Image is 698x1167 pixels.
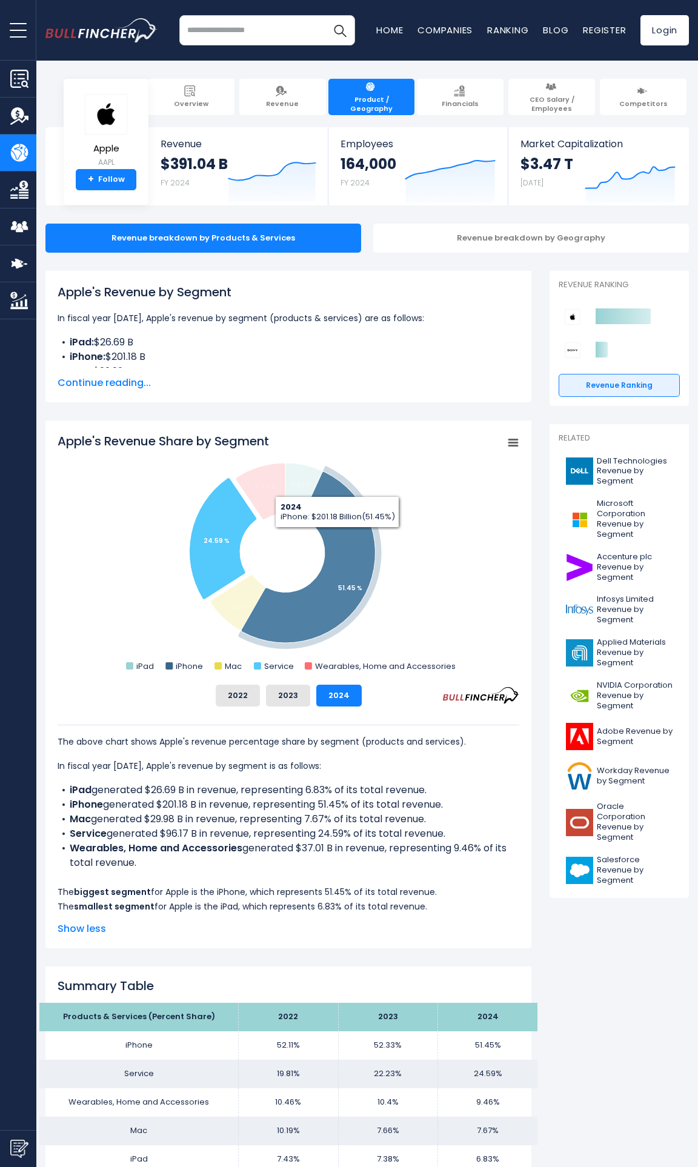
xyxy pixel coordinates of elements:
[559,453,680,490] a: Dell Technologies Revenue by Segment
[85,144,127,154] span: Apple
[566,457,593,485] img: DELL logo
[328,127,507,205] a: Employees 164,000 FY 2024
[70,812,91,826] b: Mac
[58,376,519,390] span: Continue reading...
[566,682,593,710] img: NVDA logo
[559,720,680,753] a: Adobe Revenue by Segment
[514,95,589,113] span: CEO Salary / Employees
[597,499,673,540] span: Microsoft Corporation Revenue by Segment
[566,762,593,790] img: WDAY logo
[559,591,680,628] a: Infosys Limited Revenue by Segment
[559,374,680,397] a: Revenue Ranking
[508,79,595,115] a: CEO Salary / Employees
[216,685,260,707] button: 2022
[438,1060,537,1088] td: 24.59%
[597,855,673,886] span: Salesforce Revenue by Segment
[70,364,93,378] b: Mac:
[239,1031,338,1060] td: 52.11%
[417,79,504,115] a: Financials
[373,224,689,253] div: Revenue breakdown by Geography
[438,1003,537,1031] th: 2024
[438,1117,537,1145] td: 7.67%
[266,685,310,707] button: 2023
[161,178,190,188] small: FY 2024
[583,24,626,36] a: Register
[161,138,316,150] span: Revenue
[559,549,680,586] a: Accenture plc Revenue by Segment
[58,841,519,870] li: generated $37.01 B in revenue, representing 9.46% of its total revenue.
[70,350,105,364] b: iPhone:
[334,95,409,113] span: Product / Geography
[70,826,107,840] b: Service
[566,506,593,533] img: MSFT logo
[74,886,151,898] b: biggest segment
[239,1003,338,1031] th: 2022
[338,1003,437,1031] th: 2023
[600,79,686,115] a: Competitors
[376,24,403,36] a: Home
[341,155,396,173] strong: 164,000
[204,536,230,545] tspan: 24.59 %
[619,99,668,108] span: Competitors
[136,660,154,672] text: iPad
[254,482,276,491] tspan: 9.46 %
[70,783,91,797] b: iPad
[341,138,495,150] span: Employees
[239,1117,338,1145] td: 10.19%
[58,812,519,826] li: generated $29.98 B in revenue, representing 7.67% of its total revenue.
[58,979,519,993] h2: Summary Table
[39,1117,239,1145] td: Mac
[266,99,299,108] span: Revenue
[45,224,361,253] div: Revenue breakdown by Products & Services
[39,1060,239,1088] td: Service
[338,1088,437,1117] td: 10.4%
[520,178,543,188] small: [DATE]
[316,685,362,707] button: 2024
[438,1088,537,1117] td: 9.46%
[338,1060,437,1088] td: 22.23%
[508,127,688,205] a: Market Capitalization $3.47 T [DATE]
[328,79,415,115] a: Product / Geography
[58,797,519,812] li: generated $201.18 B in revenue, representing 51.45% of its total revenue.
[438,1031,537,1060] td: 51.45%
[148,79,234,115] a: Overview
[58,433,519,675] svg: Apple's Revenue Share by Segment
[559,496,680,543] a: Microsoft Corporation Revenue by Segment
[559,677,680,714] a: NVIDIA Corporation Revenue by Segment
[239,79,326,115] a: Revenue
[174,99,208,108] span: Overview
[566,554,593,581] img: ACN logo
[39,1031,239,1060] td: iPhone
[85,94,127,135] img: AAPL logo
[58,311,519,325] p: In fiscal year [DATE], Apple's revenue by segment (products & services) are as follows:
[520,138,676,150] span: Market Capitalization
[74,900,155,913] b: smallest segment
[338,583,362,593] tspan: 51.45 %
[85,157,127,168] small: AAPL
[597,637,673,668] span: Applied Materials Revenue by Segment
[148,127,328,205] a: Revenue $391.04 B FY 2024
[239,1088,338,1117] td: 10.46%
[70,335,94,349] b: iPad:
[338,1031,437,1060] td: 52.33%
[58,335,519,350] li: $26.69 B
[84,93,128,169] a: Apple AAPL
[58,734,519,749] p: The above chart shows Apple's revenue percentage share by segment (products and services).
[597,552,673,583] span: Accenture plc Revenue by Segment
[58,364,519,379] li: $29.98 B
[58,783,519,797] li: generated $26.69 B in revenue, representing 6.83% of its total revenue.
[597,802,673,843] span: Oracle Corporation Revenue by Segment
[70,797,103,811] b: iPhone
[442,99,479,108] span: Financials
[559,433,680,444] p: Related
[39,1003,239,1031] th: Products & Services (Percent Share)
[76,169,136,191] a: +Follow
[559,852,680,889] a: Salesforce Revenue by Segment
[227,603,248,612] tspan: 7.67 %
[597,766,673,786] span: Workday Revenue by Segment
[566,809,593,836] img: ORCL logo
[58,350,519,364] li: $201.18 B
[70,841,242,855] b: Wearables, Home and Accessories
[520,155,573,173] strong: $3.47 T
[597,680,673,711] span: NVIDIA Corporation Revenue by Segment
